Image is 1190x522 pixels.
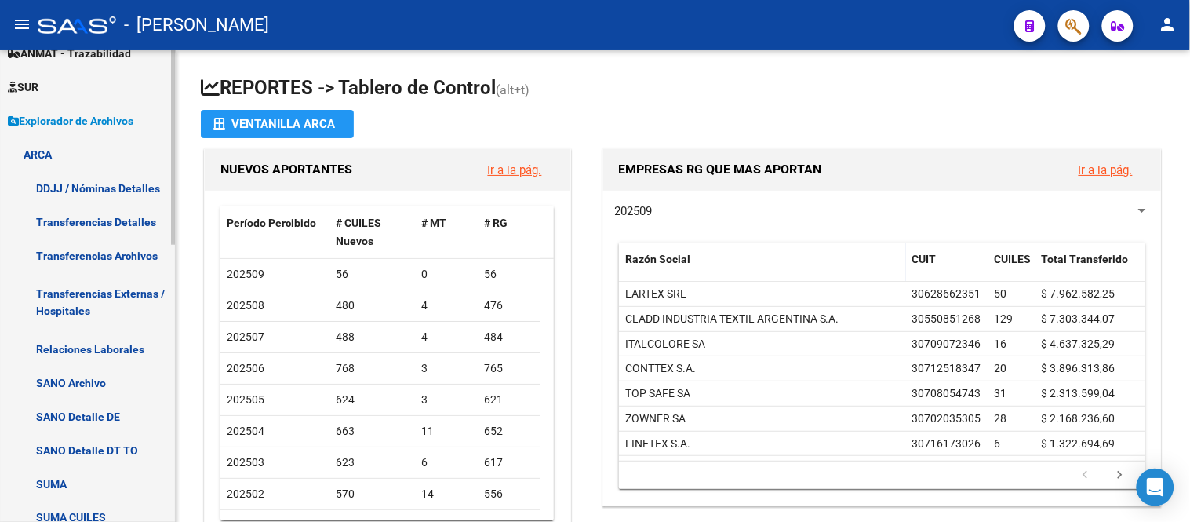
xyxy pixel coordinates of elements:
div: 621 [484,391,534,409]
mat-icon: menu [13,15,31,34]
datatable-header-cell: CUILES [988,243,1035,294]
span: - [PERSON_NAME] [124,8,269,42]
datatable-header-cell: CUIT [906,243,988,294]
a: go to next page [1105,467,1135,484]
button: Ventanilla ARCA [201,110,354,138]
div: 3 [421,391,471,409]
div: 570 [336,485,409,503]
div: ZOWNER SA [625,410,686,428]
div: 30708054743 [912,385,981,403]
span: 202509 [615,204,653,218]
span: $ 3.896.313,86 [1042,362,1115,374]
a: Ir a la pág. [488,163,542,177]
div: 623 [336,454,409,472]
div: 11 [421,422,471,440]
span: # MT [421,217,446,229]
div: 14 [421,485,471,503]
span: # RG [484,217,508,229]
span: EMPRESAS RG QUE MAS APORTAN [619,162,822,177]
span: 16 [995,338,1007,350]
span: CUILES [995,253,1032,265]
div: CLADD INDUSTRIA TEXTIL ARGENTINA S.A. [625,310,839,328]
h1: REPORTES -> Tablero de Control [201,75,1165,103]
datatable-header-cell: Razón Social [619,243,906,294]
span: $ 1.322.694,69 [1042,437,1115,450]
div: 6 [421,454,471,472]
span: 202505 [227,393,264,406]
span: $ 7.303.344,07 [1042,312,1115,325]
div: TOP SAFE SA [625,385,690,403]
span: Razón Social [625,253,690,265]
span: 202506 [227,362,264,374]
div: 30550851268 [912,310,981,328]
div: 484 [484,328,534,346]
span: 28 [995,412,1007,425]
div: 30628662351 [912,285,981,303]
div: CONTTEX S.A. [625,360,696,378]
div: 56 [484,265,534,283]
div: LARTEX SRL [625,285,686,303]
div: 30702035305 [912,410,981,428]
span: $ 2.168.236,60 [1042,412,1115,425]
datatable-header-cell: # CUILES Nuevos [329,206,415,258]
datatable-header-cell: Total Transferido [1035,243,1145,294]
span: 6 [995,437,1001,450]
span: ANMAT - Trazabilidad [8,45,131,62]
span: 129 [995,312,1014,325]
span: 202509 [227,268,264,280]
span: 20 [995,362,1007,374]
span: 202507 [227,330,264,343]
div: 30712518347 [912,360,981,378]
span: $ 2.313.599,04 [1042,387,1115,400]
button: Ir a la pág. [1066,155,1145,184]
div: 617 [484,454,534,472]
span: 202508 [227,299,264,312]
div: ITALCOLORE SA [625,335,705,353]
div: 556 [484,485,534,503]
div: 4 [421,328,471,346]
div: 30716173026 [912,435,981,453]
span: Explorador de Archivos [8,112,133,130]
div: 476 [484,297,534,315]
span: # CUILES Nuevos [336,217,381,247]
div: LINETEX S.A. [625,435,690,453]
span: 202503 [227,456,264,469]
div: 56 [336,265,409,283]
div: 0 [421,265,471,283]
mat-icon: person [1159,15,1177,34]
div: 652 [484,422,534,440]
a: Ir a la pág. [1079,163,1133,177]
div: 768 [336,360,409,378]
span: 50 [995,287,1007,300]
div: Open Intercom Messenger [1137,469,1174,506]
button: Ir a la pág. [475,155,555,184]
span: 202502 [227,487,264,500]
div: 30709072346 [912,335,981,353]
span: NUEVOS APORTANTES [220,162,352,177]
span: $ 4.637.325,29 [1042,338,1115,350]
datatable-header-cell: # MT [415,206,478,258]
span: 202504 [227,425,264,437]
div: 4 [421,297,471,315]
div: 488 [336,328,409,346]
span: (alt+t) [496,82,529,97]
div: Ventanilla ARCA [213,110,341,138]
div: 765 [484,360,534,378]
span: Período Percibido [227,217,316,229]
div: 3 [421,360,471,378]
span: $ 7.962.582,25 [1042,287,1115,300]
datatable-header-cell: # RG [478,206,540,258]
span: CUIT [912,253,937,265]
datatable-header-cell: Período Percibido [220,206,329,258]
div: 663 [336,422,409,440]
a: go to previous page [1071,467,1101,484]
div: 624 [336,391,409,409]
div: 480 [336,297,409,315]
span: 31 [995,387,1007,400]
span: Total Transferido [1042,253,1129,265]
span: SUR [8,78,38,96]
